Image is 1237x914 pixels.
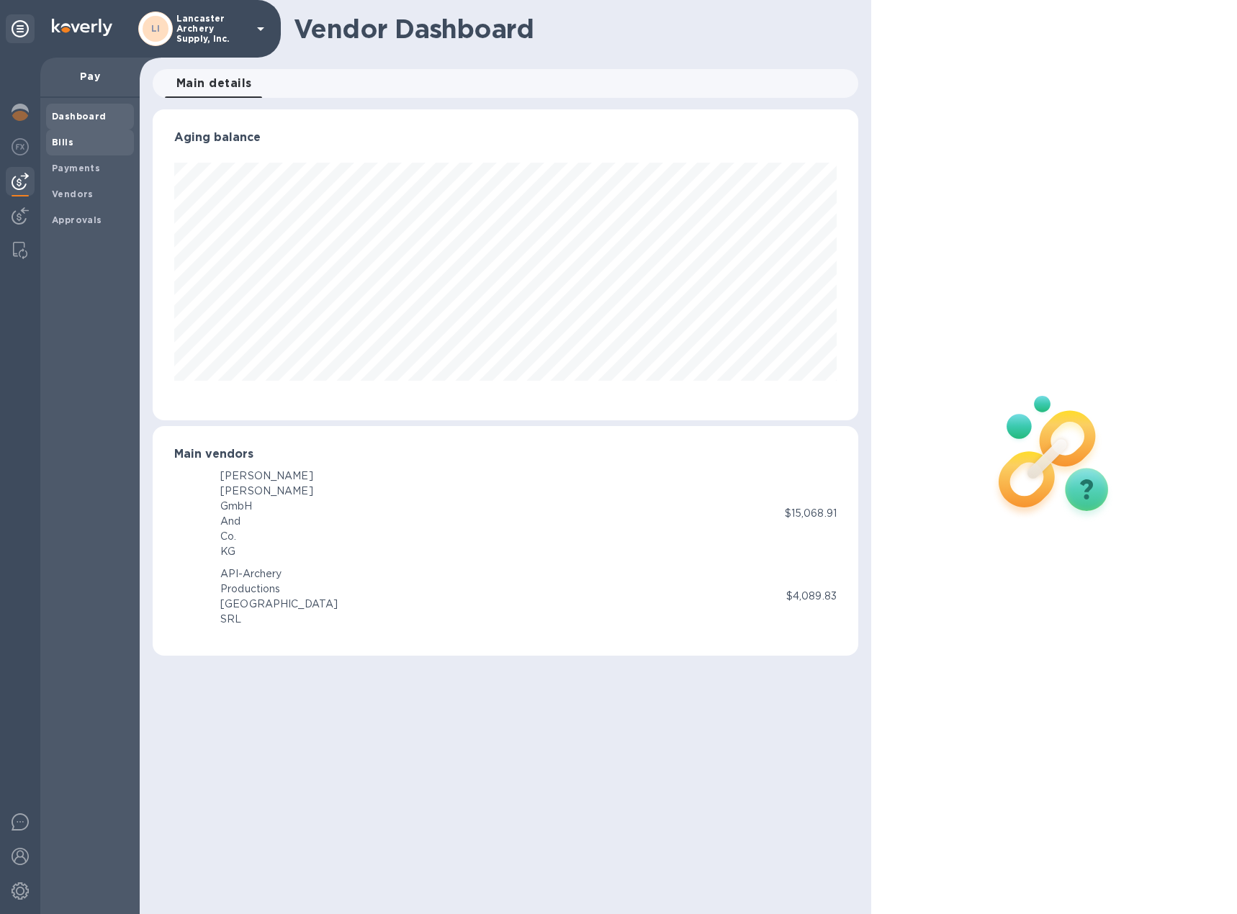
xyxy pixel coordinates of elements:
[220,469,313,484] div: [PERSON_NAME]
[151,23,161,34] b: LI
[220,514,313,529] div: And
[220,582,338,597] div: Productions
[52,137,73,148] b: Bills
[52,214,102,225] b: Approvals
[220,499,313,514] div: GmbH
[6,14,35,43] div: Unpin categories
[786,589,837,604] p: $4,089.83
[52,189,94,199] b: Vendors
[785,506,837,521] p: $15,068.91
[174,448,837,461] h3: Main vendors
[174,131,837,145] h3: Aging balance
[220,544,313,559] div: KG
[220,566,338,582] div: API-Archery
[12,138,29,155] img: Foreign exchange
[176,14,248,44] p: Lancaster Archery Supply, Inc.
[294,14,848,44] h1: Vendor Dashboard
[220,612,338,627] div: SRL
[220,597,338,612] div: [GEOGRAPHIC_DATA]
[52,19,112,36] img: Logo
[52,111,107,122] b: Dashboard
[52,163,100,173] b: Payments
[52,69,128,83] p: Pay
[176,73,252,94] span: Main details
[220,529,313,544] div: Co.
[220,484,313,499] div: [PERSON_NAME]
